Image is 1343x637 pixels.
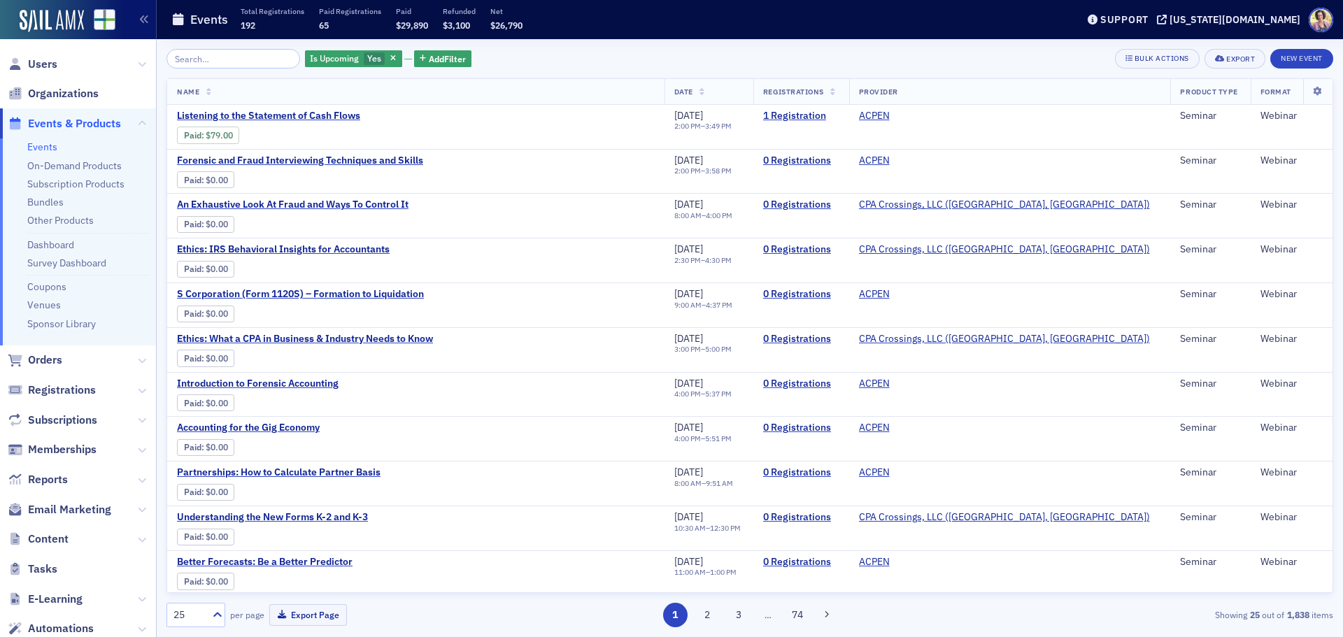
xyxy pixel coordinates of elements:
p: Paid [396,6,428,16]
span: Registrations [763,87,824,96]
a: Paid [184,442,201,452]
label: per page [230,608,264,621]
span: An Exhaustive Look At Fraud and Ways To Control It [177,199,412,211]
span: [DATE] [674,154,703,166]
div: Paid: 0 - $0 [177,394,234,411]
time: 8:00 AM [674,210,702,220]
button: AddFilter [414,50,471,68]
div: – [674,568,737,577]
time: 4:37 PM [706,300,732,310]
a: ACPEN [859,110,890,122]
time: 3:00 PM [674,344,701,354]
time: 5:00 PM [705,344,732,354]
h1: Events [190,11,228,28]
div: Bulk Actions [1135,55,1189,62]
time: 11:00 AM [674,567,706,577]
span: Organizations [28,86,99,101]
div: – [674,166,732,176]
span: [DATE] [674,243,703,255]
a: E-Learning [8,592,83,607]
span: ACPEN [859,556,947,568]
span: : [184,442,206,452]
time: 4:00 PM [674,434,701,443]
div: Paid: 0 - $0 [177,216,234,233]
p: Net [490,6,523,16]
a: Email Marketing [8,502,111,517]
time: 4:00 PM [706,210,732,220]
a: 0 Registrations [763,288,839,301]
span: $0.00 [206,353,228,364]
span: Subscriptions [28,413,97,428]
span: $0.00 [206,442,228,452]
div: Seminar [1180,378,1240,390]
p: Total Registrations [241,6,304,16]
div: Webinar [1260,243,1323,256]
div: Seminar [1180,333,1240,345]
span: [DATE] [674,332,703,345]
a: 0 Registrations [763,466,839,479]
span: Understanding the New Forms K-2 and K-3 [177,511,412,524]
a: CPA Crossings, LLC ([GEOGRAPHIC_DATA], [GEOGRAPHIC_DATA]) [859,511,1150,524]
span: Is Upcoming [310,52,359,64]
a: Forensic and Fraud Interviewing Techniques and Skills [177,155,423,167]
div: Paid: 1 - $7900 [177,127,239,143]
a: S Corporation (Form 1120S) – Formation to Liquidation [177,288,424,301]
span: : [184,353,206,364]
span: Date [674,87,693,96]
div: Webinar [1260,199,1323,211]
span: [DATE] [674,421,703,434]
a: 1 Registration [763,110,839,122]
div: Seminar [1180,511,1240,524]
div: Paid: 0 - $0 [177,529,234,545]
a: Accounting for the Gig Economy [177,422,412,434]
a: Paid [184,531,201,542]
time: 4:00 PM [674,389,701,399]
span: $0.00 [206,219,228,229]
span: Profile [1309,8,1333,32]
span: CPA Crossings, LLC (Rochester, MI) [859,199,1150,211]
div: 25 [173,608,204,622]
a: Orders [8,352,62,368]
button: [US_STATE][DOMAIN_NAME] [1157,15,1305,24]
a: Listening to the Statement of Cash Flows [177,110,412,122]
span: $79.00 [206,130,233,141]
a: ACPEN [859,556,890,568]
span: ACPEN [859,288,947,301]
span: : [184,130,206,141]
a: Ethics: What a CPA in Business & Industry Needs to Know [177,333,433,345]
div: Seminar [1180,110,1240,122]
span: : [184,219,206,229]
span: $3,100 [443,20,470,31]
a: ACPEN [859,422,890,434]
span: $0.00 [206,308,228,319]
a: Sponsor Library [27,317,96,330]
strong: 1,838 [1284,608,1312,621]
span: $0.00 [206,264,228,274]
span: $0.00 [206,487,228,497]
a: ACPEN [859,466,890,479]
a: 0 Registrations [763,333,839,345]
a: Paid [184,130,201,141]
span: Ethics: IRS Behavioral Insights for Accountants [177,243,412,256]
a: Registrations [8,382,96,398]
a: Paid [184,175,201,185]
span: Orders [28,352,62,368]
time: 2:30 PM [674,255,701,265]
button: 74 [786,603,810,627]
time: 8:00 AM [674,478,702,488]
div: Webinar [1260,556,1323,568]
time: 12:30 PM [710,523,741,533]
div: Seminar [1180,422,1240,434]
span: 192 [241,20,255,31]
span: Email Marketing [28,502,111,517]
div: – [674,479,733,488]
div: Seminar [1180,466,1240,479]
button: 2 [695,603,719,627]
time: 3:49 PM [705,121,732,131]
a: SailAMX [20,10,84,32]
span: : [184,398,206,408]
p: Paid Registrations [319,6,381,16]
div: – [674,434,732,443]
a: Reports [8,472,68,487]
